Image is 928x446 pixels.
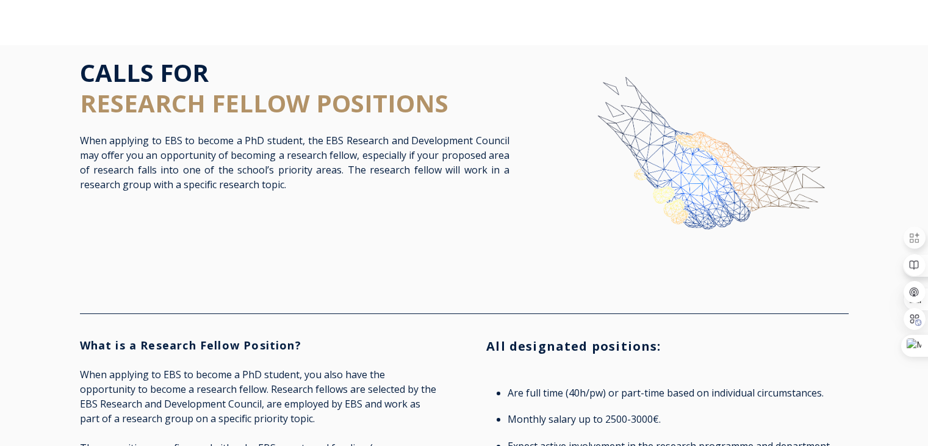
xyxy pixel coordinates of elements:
p: When applying to EBS to become a PhD student, you also have the opportunity to become a research ... [80,367,442,426]
h3: All designated positions: [486,338,848,354]
h3: What is a Research Fellow Position? [80,338,442,353]
li: Monthly salary up to 2500-3000€. [508,409,841,429]
span: RESEARCH FELLOW POSITIONS [80,86,448,120]
span: When applying to EBS to become a PhD student, the EBS Research and Development Council may offer ... [80,134,509,191]
img: img-ebs-hand [554,57,848,285]
h1: CALLS FOR [80,57,509,119]
li: Are full time (40h/pw) or part-time based on individual circumstances. [508,383,841,403]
